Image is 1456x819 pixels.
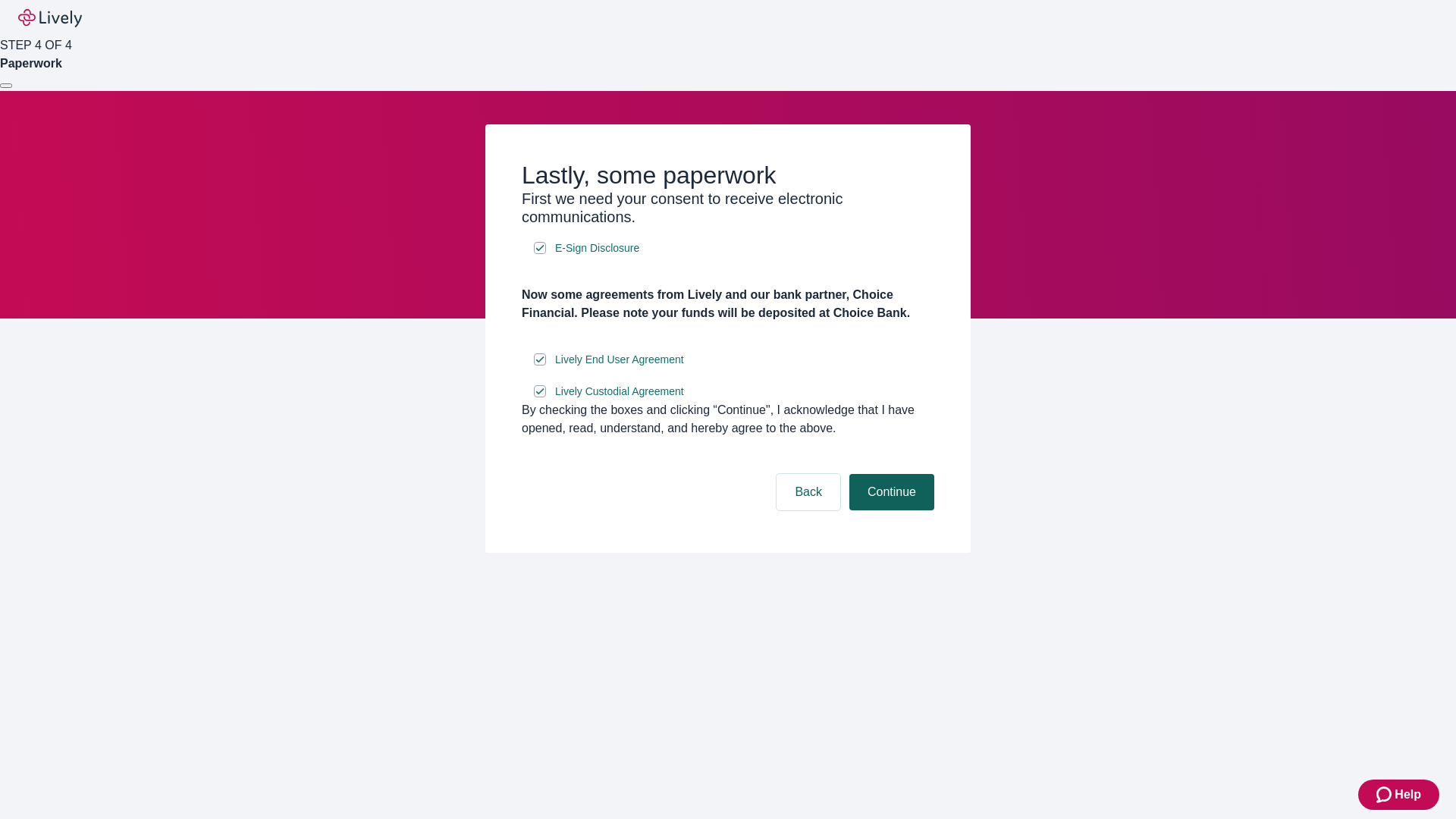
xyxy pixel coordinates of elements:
h3: First we need your consent to receive electronic communications. [522,190,934,226]
svg: Zendesk support icon [1376,786,1395,804]
a: e-sign disclosure document [552,239,642,258]
span: Help [1395,786,1421,804]
img: Lively [18,9,82,27]
a: e-sign disclosure document [552,382,687,401]
span: E-Sign Disclosure [555,240,639,256]
span: Lively Custodial Agreement [555,384,684,400]
a: e-sign disclosure document [552,350,687,369]
h4: Now some agreements from Lively and our bank partner, Choice Financial. Please note your funds wi... [522,286,934,322]
h2: Lastly, some paperwork [522,161,934,190]
button: Zendesk support iconHelp [1358,780,1439,810]
button: Continue [849,474,934,510]
div: By checking the boxes and clicking “Continue", I acknowledge that I have opened, read, understand... [522,401,934,438]
span: Lively End User Agreement [555,352,684,368]
button: Back [777,474,840,510]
